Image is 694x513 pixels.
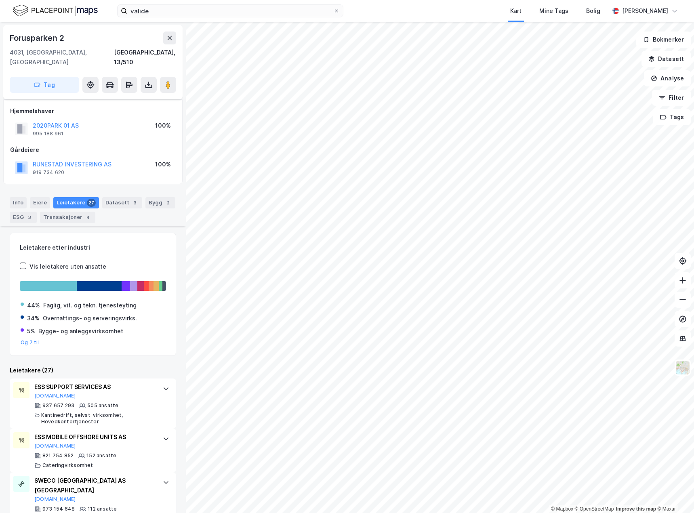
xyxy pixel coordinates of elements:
[42,452,74,459] div: 821 754 852
[29,262,106,271] div: Vis leietakere uten ansatte
[653,109,691,125] button: Tags
[42,462,93,469] div: Cateringvirksomhet
[20,243,166,252] div: Leietakere etter industri
[10,106,176,116] div: Hjemmelshaver
[25,213,34,221] div: 3
[575,506,614,512] a: OpenStreetMap
[34,443,76,449] button: [DOMAIN_NAME]
[10,145,176,155] div: Gårdeiere
[10,197,27,208] div: Info
[652,90,691,106] button: Filter
[43,301,137,310] div: Faglig, vit. og tekn. tjenesteyting
[30,197,50,208] div: Eiere
[155,121,171,130] div: 100%
[551,506,573,512] a: Mapbox
[131,199,139,207] div: 3
[27,326,35,336] div: 5%
[127,5,333,17] input: Søk på adresse, matrikkel, gårdeiere, leietakere eller personer
[616,506,656,512] a: Improve this map
[43,313,137,323] div: Overnattings- og serveringsvirks.
[654,474,694,513] div: Kontrollprogram for chat
[86,452,116,459] div: 152 ansatte
[644,70,691,86] button: Analyse
[636,32,691,48] button: Bokmerker
[675,360,690,375] img: Z
[34,393,76,399] button: [DOMAIN_NAME]
[87,402,118,409] div: 505 ansatte
[10,366,176,375] div: Leietakere (27)
[88,506,117,512] div: 112 ansatte
[84,213,92,221] div: 4
[641,51,691,67] button: Datasett
[13,4,98,18] img: logo.f888ab2527a4732fd821a326f86c7f29.svg
[87,199,96,207] div: 27
[40,212,95,223] div: Transaksjoner
[42,506,75,512] div: 973 154 648
[34,496,76,502] button: [DOMAIN_NAME]
[10,48,114,67] div: 4031, [GEOGRAPHIC_DATA], [GEOGRAPHIC_DATA]
[586,6,600,16] div: Bolig
[155,160,171,169] div: 100%
[164,199,172,207] div: 2
[34,476,155,495] div: SWECO [GEOGRAPHIC_DATA] AS [GEOGRAPHIC_DATA]
[10,77,79,93] button: Tag
[34,382,155,392] div: ESS SUPPORT SERVICES AS
[654,474,694,513] iframe: Chat Widget
[38,326,123,336] div: Bygge- og anleggsvirksomhet
[41,412,155,425] div: Kantinedrift, selvst. virksomhet, Hovedkontortjenester
[10,212,37,223] div: ESG
[33,130,63,137] div: 995 188 961
[21,339,39,346] button: Og 7 til
[102,197,142,208] div: Datasett
[114,48,176,67] div: [GEOGRAPHIC_DATA], 13/510
[510,6,522,16] div: Kart
[145,197,175,208] div: Bygg
[34,432,155,442] div: ESS MOBILE OFFSHORE UNITS AS
[33,169,64,176] div: 919 734 620
[10,32,65,44] div: Forusparken 2
[622,6,668,16] div: [PERSON_NAME]
[27,313,40,323] div: 34%
[27,301,40,310] div: 44%
[42,402,74,409] div: 937 657 293
[53,197,99,208] div: Leietakere
[539,6,568,16] div: Mine Tags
